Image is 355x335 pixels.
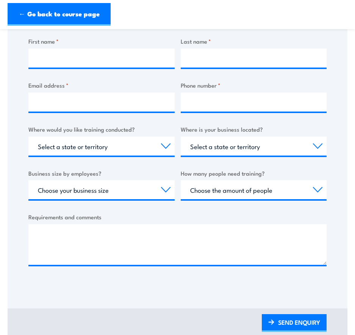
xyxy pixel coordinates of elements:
[8,3,111,26] a: ← Go back to course page
[28,37,175,46] label: First name
[28,169,175,178] label: Business size by employees?
[28,212,327,221] label: Requirements and comments
[181,169,327,178] label: How many people need training?
[28,81,175,90] label: Email address
[181,37,327,46] label: Last name
[181,125,327,134] label: Where is your business located?
[262,314,327,332] a: SEND ENQUIRY
[181,81,327,90] label: Phone number
[28,125,175,134] label: Where would you like training conducted?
